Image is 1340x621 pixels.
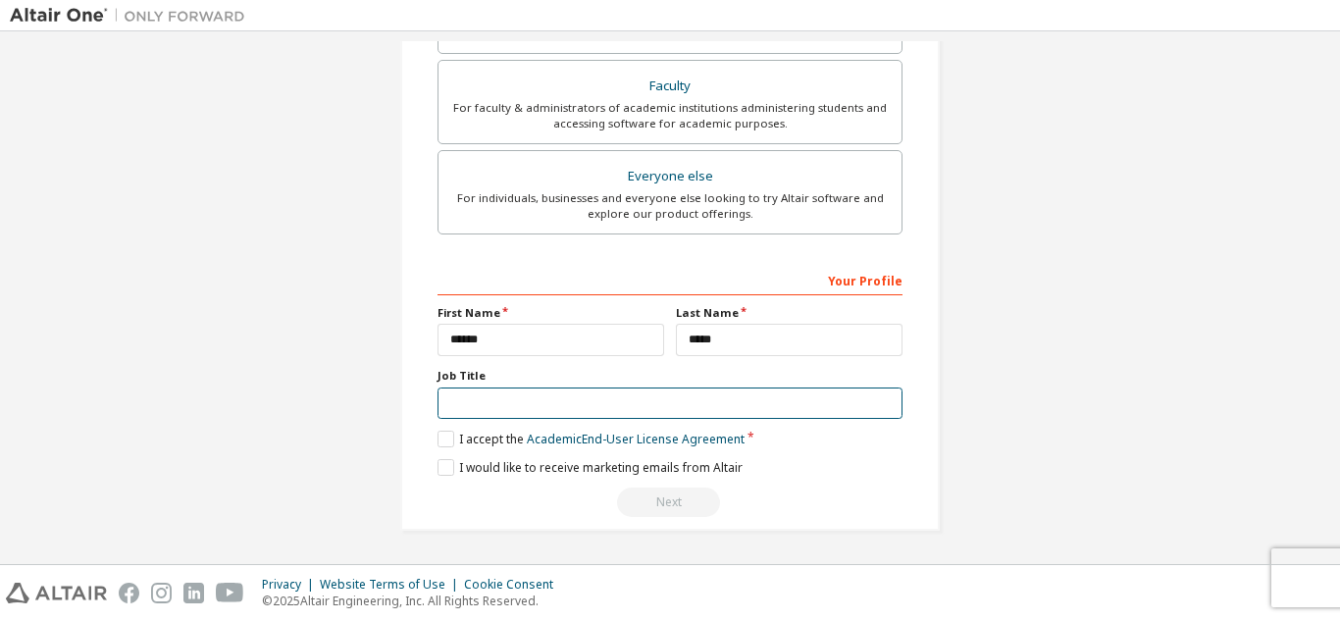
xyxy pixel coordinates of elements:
img: youtube.svg [216,583,244,603]
a: Academic End-User License Agreement [527,431,745,447]
div: Your Profile [438,264,902,295]
div: You need to provide your academic email [438,488,902,517]
div: Faculty [450,73,890,100]
img: facebook.svg [119,583,139,603]
div: For individuals, businesses and everyone else looking to try Altair software and explore our prod... [450,190,890,222]
p: © 2025 Altair Engineering, Inc. All Rights Reserved. [262,593,565,609]
div: Privacy [262,577,320,593]
label: I accept the [438,431,745,447]
label: First Name [438,305,664,321]
div: Website Terms of Use [320,577,464,593]
label: Last Name [676,305,902,321]
img: linkedin.svg [183,583,204,603]
img: altair_logo.svg [6,583,107,603]
div: Cookie Consent [464,577,565,593]
img: instagram.svg [151,583,172,603]
label: I would like to receive marketing emails from Altair [438,459,743,476]
label: Job Title [438,368,902,384]
div: For faculty & administrators of academic institutions administering students and accessing softwa... [450,100,890,131]
div: Everyone else [450,163,890,190]
img: Altair One [10,6,255,26]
